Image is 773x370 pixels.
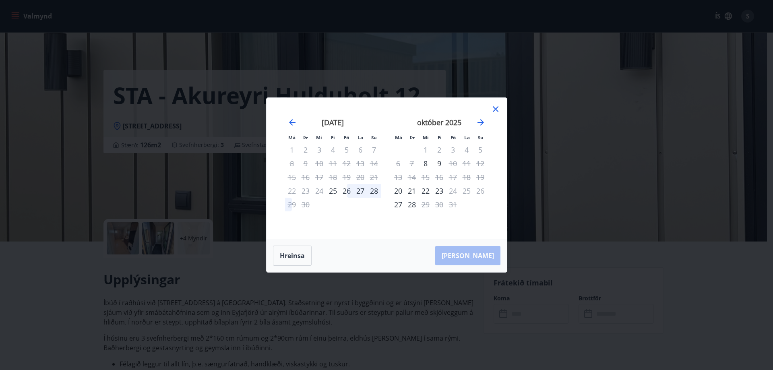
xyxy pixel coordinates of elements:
[326,170,340,184] td: Not available. fimmtudagur, 18. september 2025
[371,134,377,141] small: Su
[451,134,456,141] small: Fö
[322,118,344,127] strong: [DATE]
[367,184,381,198] td: Choose sunnudagur, 28. september 2025 as your check-in date. It’s available.
[288,134,296,141] small: Má
[276,107,497,229] div: Calendar
[299,143,312,157] td: Not available. þriðjudagur, 2. september 2025
[340,157,353,170] td: Not available. föstudagur, 12. september 2025
[367,157,381,170] td: Not available. sunnudagur, 14. september 2025
[344,134,349,141] small: Fö
[410,134,415,141] small: Þr
[419,198,432,211] td: Not available. miðvikudagur, 29. október 2025
[395,134,402,141] small: Má
[353,157,367,170] td: Not available. laugardagur, 13. september 2025
[285,157,299,170] td: Not available. mánudagur, 8. september 2025
[285,170,299,184] td: Not available. mánudagur, 15. september 2025
[446,143,460,157] td: Not available. föstudagur, 3. október 2025
[473,184,487,198] td: Not available. sunnudagur, 26. október 2025
[303,134,308,141] small: Þr
[446,170,460,184] td: Not available. föstudagur, 17. október 2025
[353,170,367,184] td: Not available. laugardagur, 20. september 2025
[299,198,312,211] td: Not available. þriðjudagur, 30. september 2025
[432,198,446,211] td: Not available. fimmtudagur, 30. október 2025
[340,184,353,198] div: 26
[391,198,405,211] td: Choose mánudagur, 27. október 2025 as your check-in date. It’s available.
[391,184,405,198] div: Aðeins innritun í boði
[405,184,419,198] td: Choose þriðjudagur, 21. október 2025 as your check-in date. It’s available.
[391,157,405,170] td: Not available. mánudagur, 6. október 2025
[353,143,367,157] td: Not available. laugardagur, 6. september 2025
[312,143,326,157] td: Not available. miðvikudagur, 3. september 2025
[419,157,432,170] td: Choose miðvikudagur, 8. október 2025 as your check-in date. It’s available.
[432,170,446,184] td: Not available. fimmtudagur, 16. október 2025
[331,134,335,141] small: Fi
[391,198,405,211] div: Aðeins innritun í boði
[391,184,405,198] td: Choose mánudagur, 20. október 2025 as your check-in date. It’s available.
[460,143,473,157] td: Not available. laugardagur, 4. október 2025
[316,134,322,141] small: Mi
[473,157,487,170] td: Not available. sunnudagur, 12. október 2025
[476,118,486,127] div: Move forward to switch to the next month.
[405,198,419,211] div: 28
[353,184,367,198] div: 27
[446,184,460,198] td: Not available. föstudagur, 24. október 2025
[299,184,312,198] td: Not available. þriðjudagur, 23. september 2025
[340,143,353,157] td: Not available. föstudagur, 5. september 2025
[287,118,297,127] div: Move backward to switch to the previous month.
[460,157,473,170] td: Not available. laugardagur, 11. október 2025
[460,184,473,198] td: Not available. laugardagur, 25. október 2025
[446,184,460,198] div: Aðeins útritun í boði
[285,184,299,198] td: Not available. mánudagur, 22. september 2025
[460,170,473,184] td: Not available. laugardagur, 18. október 2025
[464,134,470,141] small: La
[367,143,381,157] td: Not available. sunnudagur, 7. september 2025
[478,134,484,141] small: Su
[473,170,487,184] td: Not available. sunnudagur, 19. október 2025
[326,184,340,198] td: Choose fimmtudagur, 25. september 2025 as your check-in date. It’s available.
[285,143,299,157] td: Not available. mánudagur, 1. september 2025
[432,184,446,198] td: Choose fimmtudagur, 23. október 2025 as your check-in date. It’s available.
[419,184,432,198] td: Choose miðvikudagur, 22. október 2025 as your check-in date. It’s available.
[438,134,442,141] small: Fi
[326,157,340,170] td: Not available. fimmtudagur, 11. september 2025
[285,198,299,211] div: Aðeins útritun í boði
[299,170,312,184] td: Not available. þriðjudagur, 16. september 2025
[353,184,367,198] td: Choose laugardagur, 27. september 2025 as your check-in date. It’s available.
[405,170,419,184] td: Not available. þriðjudagur, 14. október 2025
[419,157,432,170] div: Aðeins innritun í boði
[419,198,432,211] div: Aðeins útritun í boði
[312,157,326,170] td: Not available. miðvikudagur, 10. september 2025
[432,157,446,170] div: 9
[446,157,460,170] div: Aðeins útritun í boði
[446,157,460,170] td: Not available. föstudagur, 10. október 2025
[367,170,381,184] td: Not available. sunnudagur, 21. september 2025
[358,134,363,141] small: La
[423,134,429,141] small: Mi
[405,198,419,211] td: Choose þriðjudagur, 28. október 2025 as your check-in date. It’s available.
[405,157,419,170] td: Not available. þriðjudagur, 7. október 2025
[367,184,381,198] div: 28
[299,157,312,170] td: Not available. þriðjudagur, 9. september 2025
[405,184,419,198] div: 21
[419,184,432,198] div: 22
[446,198,460,211] td: Not available. föstudagur, 31. október 2025
[326,143,340,157] td: Not available. fimmtudagur, 4. september 2025
[473,143,487,157] td: Not available. sunnudagur, 5. október 2025
[432,157,446,170] td: Choose fimmtudagur, 9. október 2025 as your check-in date. It’s available.
[340,184,353,198] td: Choose föstudagur, 26. september 2025 as your check-in date. It’s available.
[326,184,340,198] div: Aðeins innritun í boði
[340,170,353,184] td: Not available. föstudagur, 19. september 2025
[432,184,446,198] div: 23
[312,184,326,198] td: Not available. miðvikudagur, 24. september 2025
[391,170,405,184] td: Not available. mánudagur, 13. október 2025
[419,143,432,157] td: Not available. miðvikudagur, 1. október 2025
[432,143,446,157] td: Not available. fimmtudagur, 2. október 2025
[285,198,299,211] td: Not available. mánudagur, 29. september 2025
[417,118,461,127] strong: október 2025
[419,170,432,184] td: Not available. miðvikudagur, 15. október 2025
[312,170,326,184] td: Not available. miðvikudagur, 17. september 2025
[273,246,312,266] button: Hreinsa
